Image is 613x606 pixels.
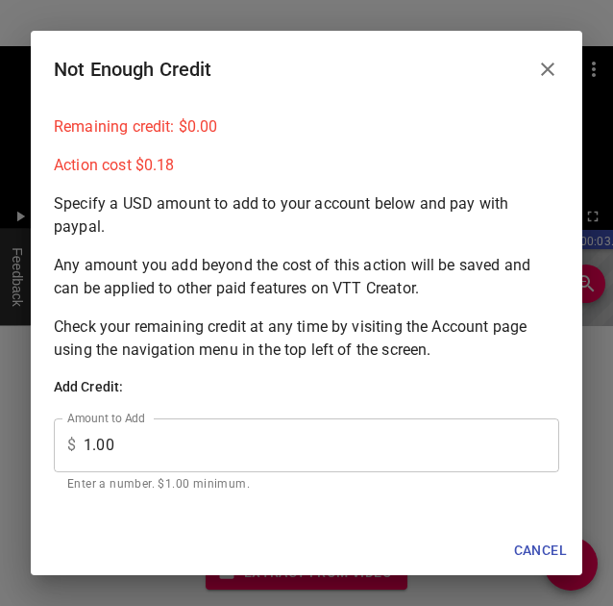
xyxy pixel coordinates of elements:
span: Cancel [514,539,567,563]
p: Check your remaining credit at any time by visiting the Account page using the navigation menu in... [54,316,559,362]
p: Specify a USD amount to add to your account below and pay with paypal. [54,192,559,239]
p: $ [67,434,76,457]
button: Close [525,46,571,92]
p: Remaining credit: $ 0.00 [54,115,559,139]
p: Enter a number. $1.00 minimum. [67,475,546,494]
p: Action cost $ 0.18 [54,154,559,177]
input: 1.00 [84,418,559,472]
h6: Not Enough Credit [54,54,212,85]
h6: Add Credit: [54,377,559,398]
button: Cancel [506,533,575,568]
p: Any amount you add beyond the cost of this action will be saved and can be applied to other paid ... [54,254,559,300]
